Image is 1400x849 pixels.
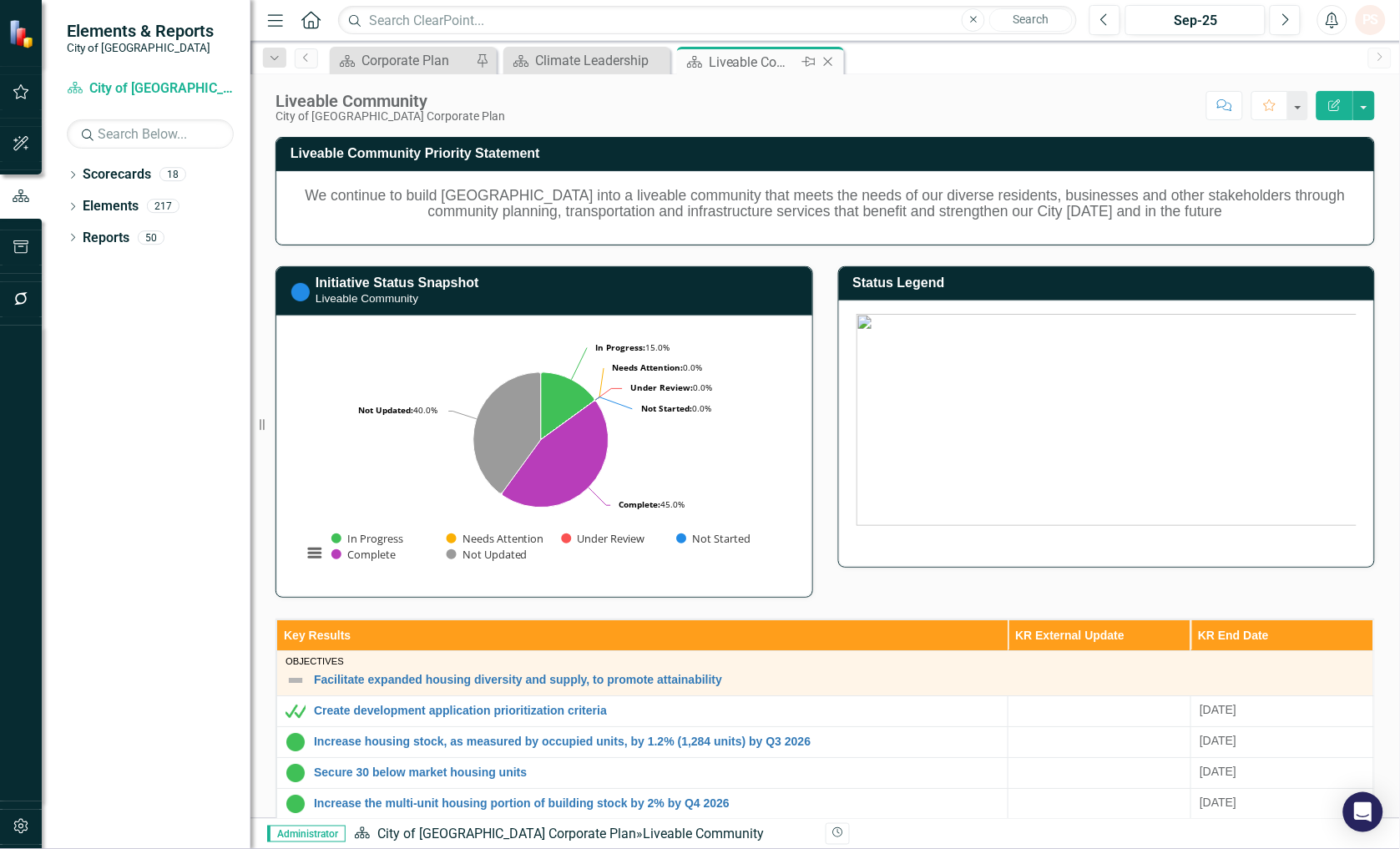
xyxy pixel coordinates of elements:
[1131,11,1260,31] div: Sep-25
[267,826,346,842] span: Administrator
[314,797,999,810] a: Increase the multi-unit housing portion of building stock by 2% by Q4 2026
[303,541,326,564] button: View chart menu, Chart
[503,401,609,507] path: Complete, 9.
[354,825,813,844] div: »
[1343,792,1383,832] div: Open Intercom Messenger
[361,50,472,71] div: Corporate Plan
[314,705,999,717] a: Create development application prioritization criteria
[989,8,1073,32] button: Search
[462,531,544,546] text: Needs Attention
[535,50,666,71] div: Climate Leadership
[83,229,129,248] a: Reports
[277,789,1008,820] td: Double-Click to Edit Right Click for Context Menu
[294,329,795,579] div: Chart. Highcharts interactive chart.
[277,727,1008,758] td: Double-Click to Edit Right Click for Context Menu
[358,404,437,416] text: 40.0%
[294,329,788,579] svg: Interactive chart
[1200,765,1236,778] span: [DATE]
[508,50,666,71] a: Climate Leadership
[1013,13,1049,26] span: Search
[331,532,403,546] button: Show In Progress
[8,18,38,48] img: ClearPoint Strategy
[541,372,594,440] path: In Progress, 3.
[286,670,306,690] img: Not Defined
[316,292,418,305] small: Liveable Community
[612,361,683,373] tspan: Needs Attention:
[314,766,999,779] a: Secure 30 below market housing units
[595,341,645,353] tspan: In Progress:
[462,547,528,562] text: Not Updated
[619,498,685,510] text: 45.0%
[447,532,543,546] button: Show Needs Attention
[83,165,151,184] a: Scorecards
[692,531,751,546] text: Not Started
[67,41,214,54] small: City of [GEOGRAPHIC_DATA]
[291,146,1366,161] h3: Liveable Community Priority Statement
[159,168,186,182] div: 18
[314,735,999,748] a: Increase housing stock, as measured by occupied units, by 1.2% (1,284 units) by Q3 2026
[630,382,693,393] tspan: Under Review:
[334,50,472,71] a: Corporate Plan
[709,52,798,73] div: Liveable Community
[286,794,306,814] img: In Progress
[338,6,1077,35] input: Search ClearPoint...
[67,79,234,99] a: City of [GEOGRAPHIC_DATA] Corporate Plan
[331,548,396,562] button: Show Complete
[641,402,692,414] tspan: Not Started:
[286,763,306,783] img: In Progress
[1191,789,1374,820] td: Double-Click to Edit
[1191,758,1374,789] td: Double-Click to Edit
[1008,696,1191,727] td: Double-Click to Edit
[1356,5,1386,35] button: PS
[447,548,527,562] button: Show Not Updated
[1125,5,1266,35] button: Sep-25
[277,650,1374,695] td: Double-Click to Edit Right Click for Context Menu
[676,532,750,546] button: Show Not Started
[147,200,179,214] div: 217
[314,674,1365,686] a: Facilitate expanded housing diversity and supply, to promote attainability
[1191,696,1374,727] td: Double-Click to Edit
[358,404,413,416] tspan: Not Updated:
[294,188,1357,220] h5: We continue to build [GEOGRAPHIC_DATA] into a liveable community that meets the needs of our dive...
[853,275,1367,291] h3: Status Legend
[562,532,648,546] button: Show Under Review
[1191,727,1374,758] td: Double-Click to Edit
[1008,789,1191,820] td: Double-Click to Edit
[377,826,636,841] a: City of [GEOGRAPHIC_DATA] Corporate Plan
[473,372,541,493] path: Not Updated, 8.
[1200,796,1236,809] span: [DATE]
[277,758,1008,789] td: Double-Click to Edit Right Click for Context Menu
[83,197,139,216] a: Elements
[578,531,645,546] text: Under Review
[347,531,403,546] text: In Progress
[286,656,1365,666] div: Objectives
[67,21,214,41] span: Elements & Reports
[1200,734,1236,747] span: [DATE]
[541,400,596,440] path: Not Started, 0.
[347,547,396,562] text: Complete
[619,498,660,510] tspan: Complete:
[138,230,164,245] div: 50
[1200,703,1236,716] span: [DATE]
[595,341,670,353] text: 15.0%
[67,119,234,149] input: Search Below...
[275,92,505,110] div: Liveable Community
[643,826,764,841] div: Liveable Community
[630,382,712,393] text: 0.0%
[286,701,306,721] img: Met
[641,402,711,414] text: 0.0%
[612,361,702,373] text: 0.0%
[275,110,505,123] div: City of [GEOGRAPHIC_DATA] Corporate Plan
[277,696,1008,727] td: Double-Click to Edit Right Click for Context Menu
[291,282,311,302] img: Not Started
[316,275,479,290] a: Initiative Status Snapshot
[1008,758,1191,789] td: Double-Click to Edit
[1008,727,1191,758] td: Double-Click to Edit
[286,732,306,752] img: In Progress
